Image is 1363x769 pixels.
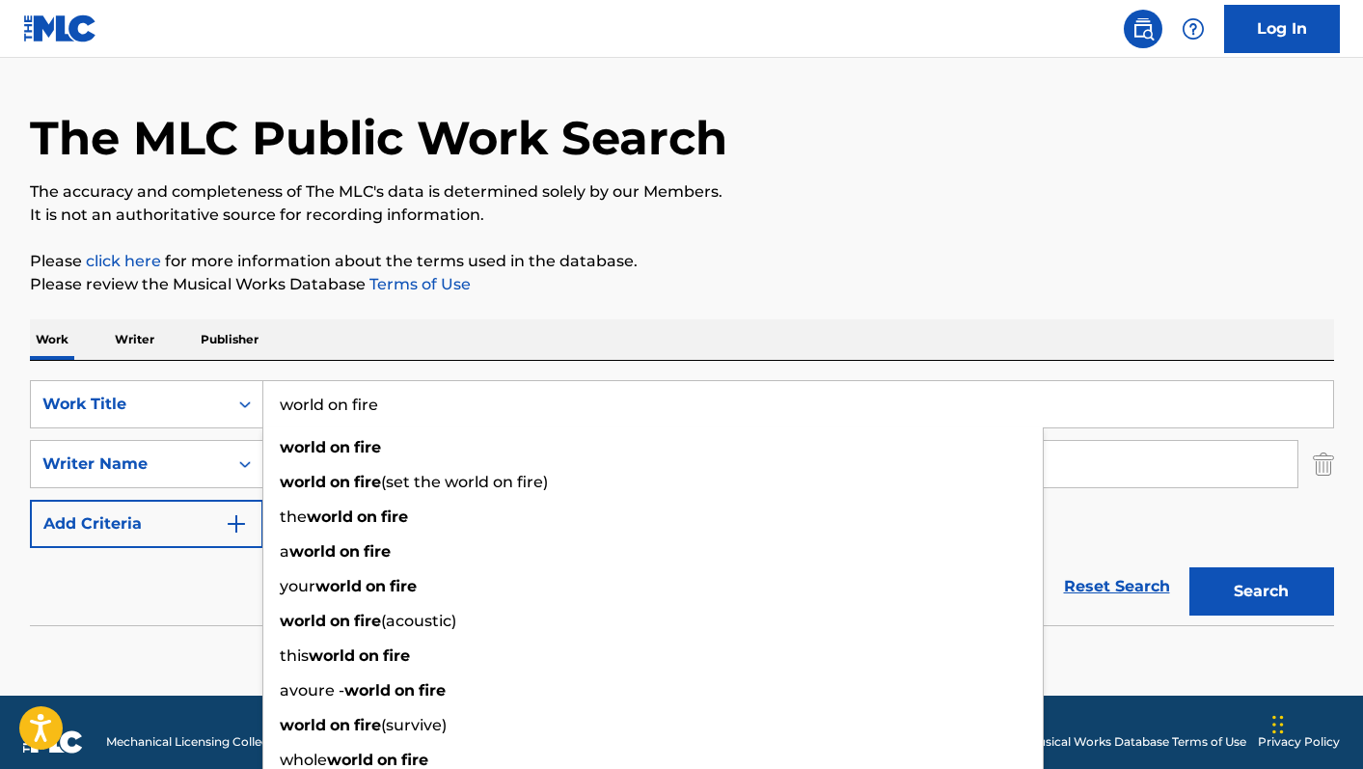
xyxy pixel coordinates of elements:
[364,542,391,561] strong: fire
[1054,565,1180,608] a: Reset Search
[1027,733,1246,751] a: Musical Works Database Terms of Use
[1267,676,1363,769] iframe: Chat Widget
[330,473,350,491] strong: on
[1131,17,1155,41] img: search
[330,612,350,630] strong: on
[390,577,417,595] strong: fire
[280,681,344,700] span: avoure -
[307,508,353,526] strong: world
[30,180,1334,204] p: The accuracy and completeness of The MLC's data is determined solely by our Members.
[354,438,381,456] strong: fire
[344,681,391,700] strong: world
[280,473,326,491] strong: world
[1124,10,1162,48] a: Public Search
[357,508,377,526] strong: on
[30,204,1334,227] p: It is not an authoritative source for recording information.
[225,512,248,536] img: 9d2ae6d4665cec9f34b9.svg
[315,577,362,595] strong: world
[106,733,330,751] span: Mechanical Licensing Collective © 2025
[1272,696,1284,754] div: Drag
[30,273,1334,296] p: Please review the Musical Works Database
[195,319,264,360] p: Publisher
[280,542,289,561] span: a
[1182,17,1205,41] img: help
[419,681,446,700] strong: fire
[280,612,326,630] strong: world
[354,612,381,630] strong: fire
[327,751,373,769] strong: world
[381,612,456,630] span: (acoustic)
[42,393,216,416] div: Work Title
[23,14,97,42] img: MLC Logo
[359,646,379,665] strong: on
[330,716,350,734] strong: on
[30,380,1334,625] form: Search Form
[30,109,727,167] h1: The MLC Public Work Search
[30,500,263,548] button: Add Criteria
[1258,733,1340,751] a: Privacy Policy
[1189,567,1334,616] button: Search
[366,577,386,595] strong: on
[280,716,326,734] strong: world
[366,275,471,293] a: Terms of Use
[401,751,428,769] strong: fire
[354,473,381,491] strong: fire
[381,508,408,526] strong: fire
[30,250,1334,273] p: Please for more information about the terms used in the database.
[1224,5,1340,53] a: Log In
[395,681,415,700] strong: on
[1174,10,1213,48] div: Help
[309,646,355,665] strong: world
[86,252,161,270] a: click here
[280,646,309,665] span: this
[340,542,360,561] strong: on
[280,751,327,769] span: whole
[42,453,216,476] div: Writer Name
[23,730,83,754] img: logo
[383,646,410,665] strong: fire
[280,508,307,526] span: the
[280,577,315,595] span: your
[330,438,350,456] strong: on
[1313,440,1334,488] img: Delete Criterion
[381,473,548,491] span: (set the world on fire)
[381,716,447,734] span: (survive)
[354,716,381,734] strong: fire
[289,542,336,561] strong: world
[280,438,326,456] strong: world
[30,319,74,360] p: Work
[109,319,160,360] p: Writer
[377,751,397,769] strong: on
